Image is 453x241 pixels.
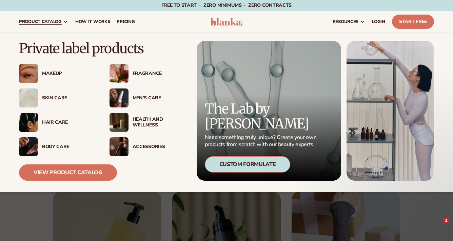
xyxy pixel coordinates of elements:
[19,64,96,83] a: Female with glitter eye makeup. Makeup
[347,41,434,181] img: Female in lab with equipment.
[110,64,129,83] img: Pink blooming flower.
[75,19,110,24] span: How It Works
[133,117,186,128] div: Health And Wellness
[113,11,138,33] a: pricing
[444,218,449,223] span: 1
[19,64,38,83] img: Female with glitter eye makeup.
[205,101,319,131] p: The Lab by [PERSON_NAME]
[72,11,114,33] a: How It Works
[369,11,389,33] a: LOGIN
[16,11,72,33] a: product catalog
[372,19,385,24] span: LOGIN
[110,113,129,132] img: Candles and incense on table.
[329,11,369,33] a: resources
[161,2,292,8] span: Free to start · ZERO minimums · ZERO contracts
[430,218,446,234] iframe: Intercom live chat
[117,19,135,24] span: pricing
[205,134,319,148] p: Need something truly unique? Create your own products from scratch with our beauty experts.
[19,164,117,181] a: View Product Catalog
[19,113,96,132] a: Female hair pulled back with clips. Hair Care
[19,137,96,156] a: Male hand applying moisturizer. Body Care
[205,156,291,173] div: Custom Formulate
[133,144,186,150] div: Accessories
[110,88,129,107] img: Male holding moisturizer bottle.
[19,137,38,156] img: Male hand applying moisturizer.
[19,41,186,56] p: Private label products
[42,144,96,150] div: Body Care
[110,113,186,132] a: Candles and incense on table. Health And Wellness
[133,71,186,77] div: Fragrance
[110,64,186,83] a: Pink blooming flower. Fragrance
[333,19,358,24] span: resources
[110,137,186,156] a: Female with makeup brush. Accessories
[211,18,242,26] img: logo
[19,19,62,24] span: product catalog
[110,137,129,156] img: Female with makeup brush.
[42,71,96,77] div: Makeup
[197,41,341,181] a: Microscopic product formula. The Lab by [PERSON_NAME] Need something truly unique? Create your ow...
[19,88,38,107] img: Cream moisturizer swatch.
[19,88,96,107] a: Cream moisturizer swatch. Skin Care
[392,15,434,29] a: Start Free
[42,120,96,125] div: Hair Care
[19,113,38,132] img: Female hair pulled back with clips.
[133,95,186,101] div: Men’s Care
[42,95,96,101] div: Skin Care
[110,88,186,107] a: Male holding moisturizer bottle. Men’s Care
